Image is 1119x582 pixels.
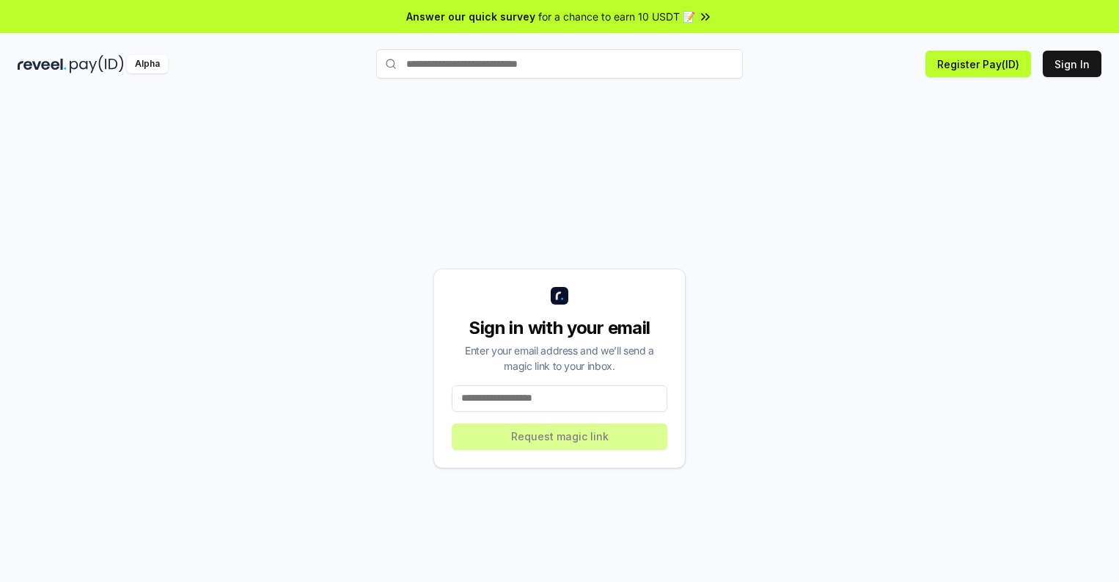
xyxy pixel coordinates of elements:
span: for a chance to earn 10 USDT 📝 [538,9,695,24]
img: logo_small [551,287,568,305]
div: Sign in with your email [452,316,667,340]
img: pay_id [70,55,124,73]
button: Register Pay(ID) [925,51,1031,77]
img: reveel_dark [18,55,67,73]
button: Sign In [1043,51,1101,77]
span: Answer our quick survey [406,9,535,24]
div: Alpha [127,55,168,73]
div: Enter your email address and we’ll send a magic link to your inbox. [452,343,667,374]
